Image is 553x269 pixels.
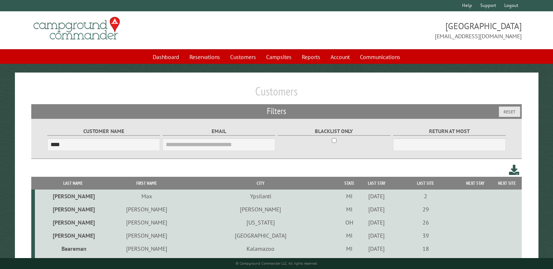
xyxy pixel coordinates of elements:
[339,229,360,242] td: MI
[277,20,522,40] span: [GEOGRAPHIC_DATA] [EMAIL_ADDRESS][DOMAIN_NAME]
[183,190,339,203] td: Ypsilanti
[148,50,184,64] a: Dashboard
[393,127,506,136] label: Return at most
[47,127,160,136] label: Customer Name
[339,190,360,203] td: MI
[297,50,325,64] a: Reports
[226,50,260,64] a: Customers
[361,206,392,213] div: [DATE]
[499,106,520,117] button: Reset
[111,177,182,190] th: First Name
[183,229,339,242] td: [GEOGRAPHIC_DATA]
[361,219,392,226] div: [DATE]
[393,242,458,255] td: 18
[35,190,111,203] td: [PERSON_NAME]
[339,216,360,229] td: OH
[111,229,182,242] td: [PERSON_NAME]
[31,14,122,43] img: Campground Commander
[163,127,276,136] label: Email
[183,216,339,229] td: [US_STATE]
[339,242,360,255] td: MI
[393,190,458,203] td: 2
[31,84,522,104] h1: Customers
[509,163,520,177] a: Download this customer list (.csv)
[111,216,182,229] td: [PERSON_NAME]
[458,177,493,190] th: Next Stay
[111,242,182,255] td: [PERSON_NAME]
[361,232,392,239] div: [DATE]
[183,242,339,255] td: Kalamazoo
[262,50,296,64] a: Campsites
[339,177,360,190] th: State
[35,255,111,268] td: Young
[393,216,458,229] td: 26
[185,50,224,64] a: Reservations
[35,216,111,229] td: [PERSON_NAME]
[31,104,522,118] h2: Filters
[356,50,405,64] a: Communications
[35,203,111,216] td: [PERSON_NAME]
[360,177,393,190] th: Last Stay
[278,127,391,136] label: Blacklist only
[35,229,111,242] td: [PERSON_NAME]
[493,177,522,190] th: Next Site
[326,50,354,64] a: Account
[393,229,458,242] td: 39
[393,177,458,190] th: Last Site
[111,203,182,216] td: [PERSON_NAME]
[393,203,458,216] td: 29
[183,203,339,216] td: [PERSON_NAME]
[111,255,182,268] td: [PERSON_NAME]
[183,177,339,190] th: City
[111,190,182,203] td: Max
[236,261,318,266] small: © Campground Commander LLC. All rights reserved.
[35,177,111,190] th: Last Name
[361,245,392,252] div: [DATE]
[339,203,360,216] td: MI
[35,242,111,255] td: Baareman
[361,192,392,200] div: [DATE]
[393,255,458,268] td: 8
